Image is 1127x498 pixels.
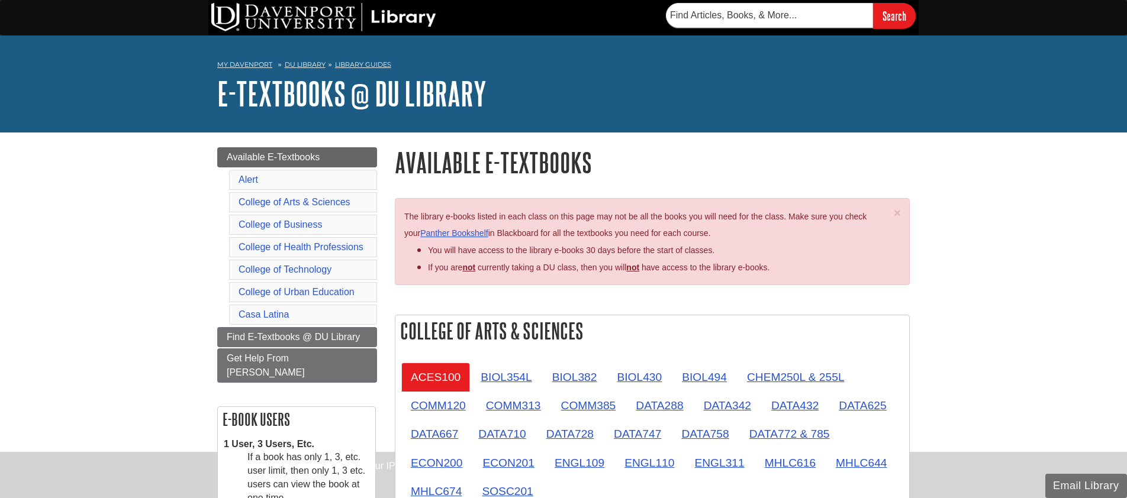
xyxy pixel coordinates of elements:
[428,245,714,255] span: You will have access to the library e-books 30 days before the start of classes.
[604,419,671,448] a: DATA747
[217,57,910,76] nav: breadcrumb
[471,363,541,392] a: BIOL354L
[537,419,603,448] a: DATA728
[755,448,825,477] a: MHLC616
[607,363,671,392] a: BIOL430
[217,60,272,70] a: My Davenport
[239,197,350,207] a: College of Arts & Sciences
[469,419,535,448] a: DATA710
[217,75,487,112] a: E-Textbooks @ DU Library
[615,448,684,477] a: ENGL110
[685,448,754,477] a: ENGL311
[227,332,360,342] span: Find E-Textbooks @ DU Library
[738,363,854,392] a: CHEM250L & 255L
[428,263,769,272] span: If you are currently taking a DU class, then you will have access to the library e-books.
[285,60,326,69] a: DU Library
[1045,474,1127,498] button: Email Library
[395,147,910,177] h1: Available E-Textbooks
[420,228,488,238] a: Panther Bookshelf
[224,438,369,451] dt: 1 User, 3 Users, Etc.
[239,174,258,185] a: Alert
[404,212,867,238] span: The library e-books listed in each class on this page may not be all the books you will need for ...
[894,206,901,219] button: Close
[401,419,468,448] a: DATA667
[239,219,322,229] a: College of Business
[217,327,377,347] a: Find E-Textbooks @ DU Library
[462,263,475,272] strong: not
[666,3,916,28] form: Searches DU Library's articles, books, and more
[545,448,614,477] a: ENGL109
[552,391,626,420] a: COMM385
[740,419,839,448] a: DATA772 & 785
[227,353,305,377] span: Get Help From [PERSON_NAME]
[239,287,355,297] a: College of Urban Education
[217,348,377,383] a: Get Help From [PERSON_NAME]
[672,363,736,392] a: BIOL494
[211,3,436,31] img: DU Library
[395,315,909,347] h2: College of Arts & Sciences
[227,152,320,162] span: Available E-Textbooks
[239,264,331,274] a: College of Technology
[626,391,693,420] a: DATA288
[401,448,472,477] a: ECON200
[476,391,550,420] a: COMM313
[762,391,828,420] a: DATA432
[694,391,761,420] a: DATA342
[666,3,873,28] input: Find Articles, Books, & More...
[543,363,607,392] a: BIOL382
[239,242,363,252] a: College of Health Professions
[473,448,543,477] a: ECON201
[401,363,470,392] a: ACES100
[894,206,901,219] span: ×
[335,60,391,69] a: Library Guides
[873,3,916,28] input: Search
[626,263,639,272] u: not
[829,391,896,420] a: DATA625
[826,448,896,477] a: MHLC644
[217,147,377,167] a: Available E-Textbooks
[239,309,289,319] a: Casa Latina
[672,419,738,448] a: DATA758
[218,407,375,432] h2: E-book Users
[401,391,475,420] a: COMM120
